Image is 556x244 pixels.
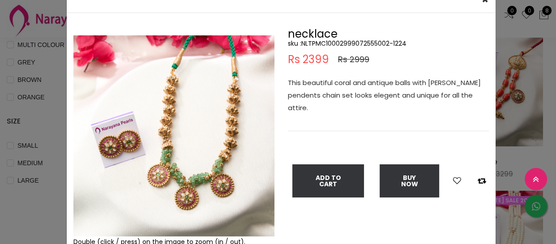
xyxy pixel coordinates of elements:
h2: necklace [288,29,489,39]
button: Add To Cart [292,164,364,197]
button: Buy Now [380,164,439,197]
h5: sku : NLTPMC10002999072555002-1224 [288,39,489,47]
p: This beautiful coral and antique balls with [PERSON_NAME] pendents chain set looks elegent and un... [288,77,489,114]
button: Add to wishlist [450,175,464,187]
button: Add to compare [475,175,489,187]
span: Rs 2399 [288,54,329,65]
span: Rs 2999 [338,54,369,65]
img: Example [73,35,274,236]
